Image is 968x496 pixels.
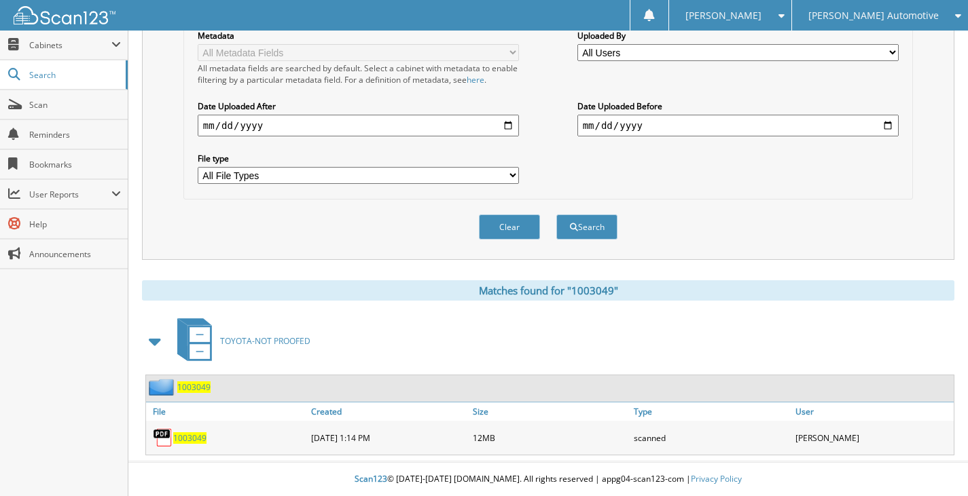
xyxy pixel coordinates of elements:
[177,381,211,393] a: 1003049
[198,30,520,41] label: Metadata
[792,424,954,451] div: [PERSON_NAME]
[556,214,617,240] button: Search
[467,74,484,85] a: here
[198,115,520,136] input: start
[479,214,540,240] button: Clear
[128,463,968,496] div: © [DATE]-[DATE] [DOMAIN_NAME]. All rights reserved | appg04-scan123-com |
[14,6,115,24] img: scan123-logo-white.svg
[149,379,177,396] img: folder2.png
[792,402,954,421] a: User
[29,218,121,230] span: Help
[355,473,387,484] span: Scan123
[577,30,899,41] label: Uploaded By
[808,12,939,20] span: [PERSON_NAME] Automotive
[900,431,968,496] iframe: Chat Widget
[308,424,469,451] div: [DATE] 1:14 PM
[29,69,119,81] span: Search
[469,402,631,421] a: Size
[691,473,742,484] a: Privacy Policy
[630,402,792,421] a: Type
[198,100,520,112] label: Date Uploaded After
[630,424,792,451] div: scanned
[469,424,631,451] div: 12MB
[220,335,310,347] span: TOYOTA-NOT PROOFED
[29,159,121,170] span: Bookmarks
[29,99,121,111] span: Scan
[146,402,308,421] a: File
[153,427,173,448] img: PDF.png
[29,39,111,51] span: Cabinets
[29,129,121,140] span: Reminders
[169,314,310,368] a: TOYOTA-NOT PROOFED
[142,280,954,301] div: Matches found for "1003049"
[198,153,520,164] label: File type
[173,432,207,444] a: 1003049
[577,115,899,136] input: end
[29,189,111,200] span: User Reports
[308,402,469,421] a: Created
[577,100,899,112] label: Date Uploaded Before
[198,62,520,85] div: All metadata fields are searched by default. Select a cabinet with metadata to enable filtering b...
[29,248,121,260] span: Announcements
[685,12,761,20] span: [PERSON_NAME]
